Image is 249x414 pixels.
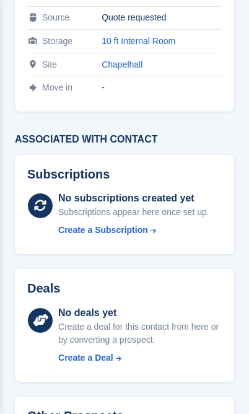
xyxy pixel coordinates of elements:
[42,12,69,22] span: Source
[58,320,222,346] div: Create a deal for this contact from here or by converting a prospect.
[102,36,175,46] a: 10 ft Internal Room
[42,36,72,46] span: Storage
[58,306,222,320] div: No deals yet
[102,59,142,69] a: Chapelhall
[58,224,148,237] div: Create a Subscription
[58,206,209,219] div: Subscriptions appear here once set up.
[58,351,113,364] div: Create a Deal
[58,191,209,206] div: No subscriptions created yet
[27,167,222,182] h2: Subscriptions
[42,82,72,92] span: Move in
[58,224,209,237] a: Create a Subscription
[58,351,222,364] a: Create a Deal
[15,134,234,145] h3: Associated with contact
[27,281,60,296] h2: Deals
[102,12,222,22] div: Quote requested
[102,82,222,92] div: -
[42,59,57,69] span: Site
